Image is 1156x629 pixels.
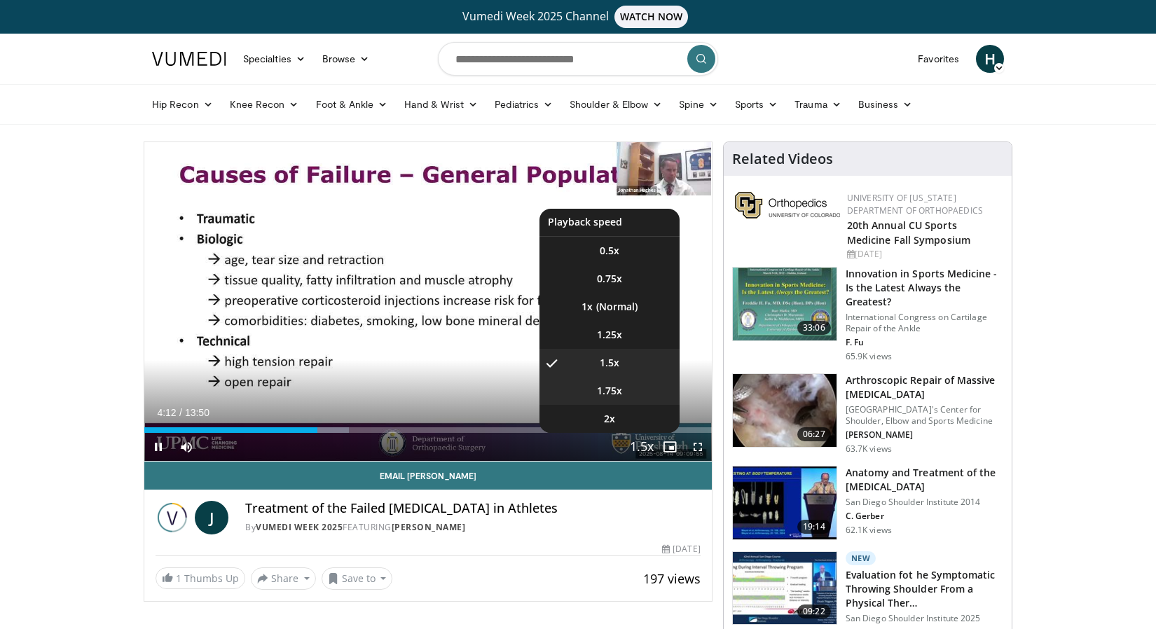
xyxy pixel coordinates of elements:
[156,501,189,534] img: Vumedi Week 2025
[235,45,314,73] a: Specialties
[144,427,712,433] div: Progress Bar
[154,6,1002,28] a: Vumedi Week 2025 ChannelWATCH NOW
[797,321,831,335] span: 33:06
[438,42,718,76] input: Search topics, interventions
[245,501,701,516] h4: Treatment of the Failed [MEDICAL_DATA] in Athletes
[786,90,850,118] a: Trauma
[256,521,343,533] a: Vumedi Week 2025
[172,433,200,461] button: Mute
[221,90,308,118] a: Knee Recon
[846,551,876,565] p: New
[735,192,840,219] img: 355603a8-37da-49b6-856f-e00d7e9307d3.png.150x105_q85_autocrop_double_scale_upscale_version-0.2.png
[797,604,831,618] span: 09:22
[308,90,397,118] a: Foot & Ankle
[597,384,622,398] span: 1.75x
[850,90,921,118] a: Business
[846,613,1003,624] p: San Diego Shoulder Institute 2025
[732,151,833,167] h4: Related Videos
[732,267,1003,362] a: 33:06 Innovation in Sports Medicine - Is the Latest Always the Greatest? International Congress o...
[597,328,622,342] span: 1.25x
[733,268,837,340] img: Title_Dublin_VuMedi_1.jpg.150x105_q85_crop-smart_upscale.jpg
[251,567,316,590] button: Share
[846,429,1003,441] p: [PERSON_NAME]
[179,407,182,418] span: /
[656,433,684,461] button: Enable picture-in-picture mode
[561,90,670,118] a: Shoulder & Elbow
[144,462,712,490] a: Email [PERSON_NAME]
[486,90,561,118] a: Pediatrics
[846,511,1003,522] p: C. Gerber
[600,244,619,258] span: 0.5x
[797,520,831,534] span: 19:14
[600,356,619,370] span: 1.5x
[733,552,837,625] img: 52bd361f-5ad8-4d12-917c-a6aadf70de3f.150x105_q85_crop-smart_upscale.jpg
[314,45,378,73] a: Browse
[144,433,172,461] button: Pause
[976,45,1004,73] a: H
[670,90,726,118] a: Spine
[643,570,701,587] span: 197 views
[157,407,176,418] span: 4:12
[909,45,968,73] a: Favorites
[582,300,593,314] span: 1x
[628,433,656,461] button: Playback Rate
[847,219,970,247] a: 20th Annual CU Sports Medicine Fall Symposium
[245,521,701,534] div: By FEATURING
[847,248,1000,261] div: [DATE]
[846,351,892,362] p: 65.9K views
[846,337,1003,348] p: F. Fu
[144,142,712,462] video-js: Video Player
[176,572,181,585] span: 1
[846,267,1003,309] h3: Innovation in Sports Medicine - Is the Latest Always the Greatest?
[604,412,615,426] span: 2x
[727,90,787,118] a: Sports
[396,90,486,118] a: Hand & Wrist
[195,501,228,534] a: J
[846,404,1003,427] p: [GEOGRAPHIC_DATA]'s Center for Shoulder, Elbow and Sports Medicine
[185,407,209,418] span: 13:50
[392,521,466,533] a: [PERSON_NAME]
[846,525,892,536] p: 62.1K views
[144,90,221,118] a: Hip Recon
[797,427,831,441] span: 06:27
[846,373,1003,401] h3: Arthroscopic Repair of Massive [MEDICAL_DATA]
[732,373,1003,455] a: 06:27 Arthroscopic Repair of Massive [MEDICAL_DATA] [GEOGRAPHIC_DATA]'s Center for Shoulder, Elbo...
[684,433,712,461] button: Fullscreen
[156,567,245,589] a: 1 Thumbs Up
[614,6,689,28] span: WATCH NOW
[322,567,393,590] button: Save to
[846,312,1003,334] p: International Congress on Cartilage Repair of the Ankle
[733,374,837,447] img: 281021_0002_1.png.150x105_q85_crop-smart_upscale.jpg
[847,192,983,216] a: University of [US_STATE] Department of Orthopaedics
[846,466,1003,494] h3: Anatomy and Treatment of the [MEDICAL_DATA]
[732,466,1003,540] a: 19:14 Anatomy and Treatment of the [MEDICAL_DATA] San Diego Shoulder Institute 2014 C. Gerber 62....
[846,443,892,455] p: 63.7K views
[846,497,1003,508] p: San Diego Shoulder Institute 2014
[597,272,622,286] span: 0.75x
[152,52,226,66] img: VuMedi Logo
[662,543,700,555] div: [DATE]
[733,466,837,539] img: 58008271-3059-4eea-87a5-8726eb53a503.150x105_q85_crop-smart_upscale.jpg
[846,568,1003,610] h3: Evaluation fot he Symptomatic Throwing Shoulder From a Physical Ther…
